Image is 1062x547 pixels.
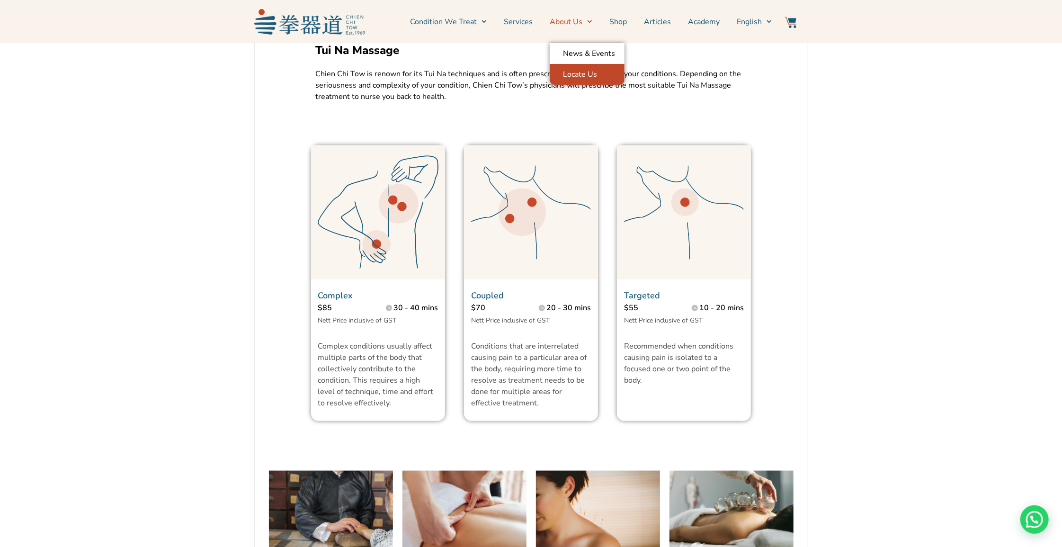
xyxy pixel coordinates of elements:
p: Complex [318,289,438,302]
a: Services [504,10,533,34]
p: Conditions that are interrelated causing pain to a particular area of the body, requiring more ti... [471,341,591,409]
img: Time Grey [692,305,698,311]
a: Shop [609,10,627,34]
span: English [737,16,762,27]
p: $85 [318,302,366,314]
img: Time Grey [386,305,392,311]
p: $55 [624,302,672,314]
nav: Menu [370,10,772,34]
a: English [737,10,772,34]
ul: About Us [550,43,625,85]
p: 30 - 40 mins [393,302,438,314]
a: Condition We Treat [410,10,487,34]
p: Nett Price inclusive of GST [471,316,591,325]
a: Articles [644,10,671,34]
p: $70 [471,302,519,314]
p: Nett Price inclusive of GST [624,316,744,325]
h2: Tui Na Massage [316,42,747,59]
p: Complex conditions usually affect multiple parts of the body that collectively contribute to the ... [318,341,438,409]
p: Targeted [624,289,744,302]
p: 20 - 30 mins [546,302,591,314]
a: Locate Us [550,64,625,85]
a: About Us [550,10,592,34]
p: Recommended when conditions causing pain is isolated to a focused one or two point of the body. [624,341,744,386]
a: Academy [688,10,720,34]
p: 10 - 20 mins [699,302,744,314]
a: News & Events [550,43,625,64]
p: Coupled [471,289,591,302]
p: Nett Price inclusive of GST [318,316,438,325]
img: Website Icon-03 [785,17,796,28]
img: Time Grey [539,305,545,311]
p: Chien Chi Tow is renown for its Tui Na techniques and is often prescribed to help alleviate your ... [316,68,747,102]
